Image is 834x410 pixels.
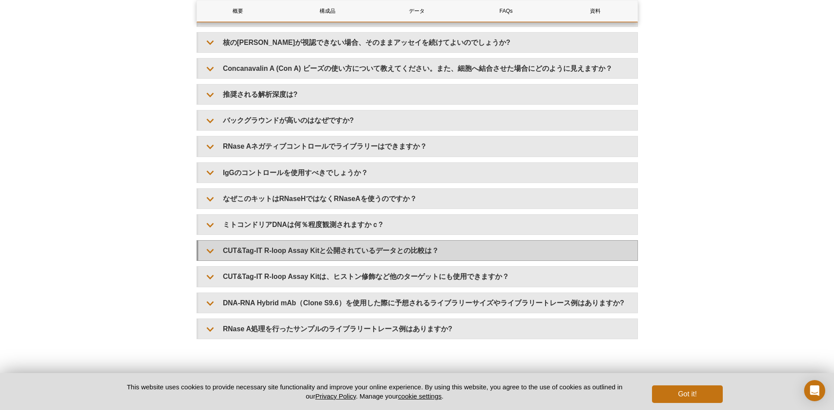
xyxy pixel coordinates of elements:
[315,392,356,400] a: Privacy Policy
[198,189,637,209] summary: なぜこのキットはRNaseHではなくRNaseAを使うのですか？
[198,163,637,183] summary: IgGのコントロールを使用すべきでしょうか？
[198,215,637,234] summary: ミトコンドリアDNAは何％程度観測されますかｃ?
[652,385,722,403] button: Got it!
[465,0,547,22] a: FAQs
[375,0,458,22] a: データ
[198,136,637,156] summary: RNase Aネガティブコントロールでライブラリーはできますか？
[198,241,637,260] summary: CUT&Tag-IT R-loop Assay Kitと公開されているデータとの比較は？
[197,0,280,22] a: 概要
[286,0,369,22] a: 構成品
[198,110,637,130] summary: バックグラウンドが高いのはなぜですか?
[198,293,637,313] summary: DNA-RNA Hybrid mAb（Clone S9.6）を使用した際に予想されるライブラリーサイズやライブラリートレース例はありますか?
[198,267,637,286] summary: CUT&Tag-IT R-loop Assay Kitは、ヒストン修飾など他のターゲットにも使用できますか？
[198,319,637,339] summary: RNase A処理を行ったサンプルのライブラリートレース例はありますか?
[804,380,825,401] div: Open Intercom Messenger
[554,0,637,22] a: 資料
[112,382,638,401] p: This website uses cookies to provide necessary site functionality and improve your online experie...
[398,392,441,400] button: cookie settings
[198,33,637,52] summary: 核の[PERSON_NAME]が視認できない場合、そのままアッセイを続けてよいのでしょうか?
[198,59,637,78] summary: Concanavalin A (Con A) ビーズの使い方について教えてください。また、細胞へ結合させた場合にどのように見えますか？
[198,84,637,104] summary: 推奨される解析深度は?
